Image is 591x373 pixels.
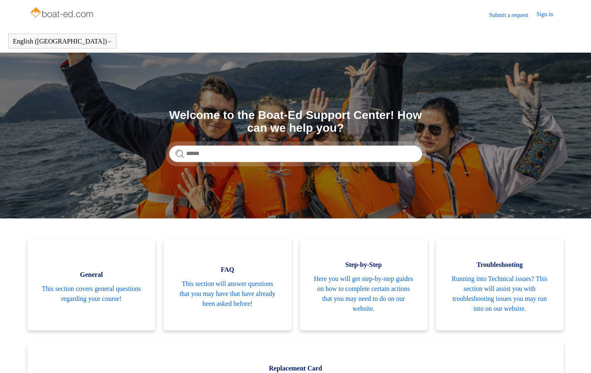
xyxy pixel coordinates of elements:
[448,260,551,270] span: Troubleshooting
[163,239,291,330] a: FAQ This section will answer questions that you may have that have already been asked before!
[13,38,112,45] button: English ([GEOGRAPHIC_DATA])
[300,239,428,330] a: Step-by-Step Here you will get step-by-step guides on how to complete certain actions that you ma...
[489,11,537,19] a: Submit a request
[312,260,415,270] span: Step-by-Step
[436,239,564,330] a: Troubleshooting Running into Technical issues? This section will assist you with troubleshooting ...
[537,10,562,20] a: Sign in
[27,239,155,330] a: General This section covers general questions regarding your course!
[169,109,422,135] h1: Welcome to the Boat-Ed Support Center! How can we help you?
[40,270,143,280] span: General
[169,145,422,162] input: Search
[29,5,95,22] img: Boat-Ed Help Center home page
[40,284,143,304] span: This section covers general questions regarding your course!
[312,274,415,314] span: Here you will get step-by-step guides on how to complete certain actions that you may need to do ...
[563,345,585,367] div: Live chat
[176,279,279,309] span: This section will answer questions that you may have that have already been asked before!
[448,274,551,314] span: Running into Technical issues? This section will assist you with troubleshooting issues you may r...
[176,265,279,275] span: FAQ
